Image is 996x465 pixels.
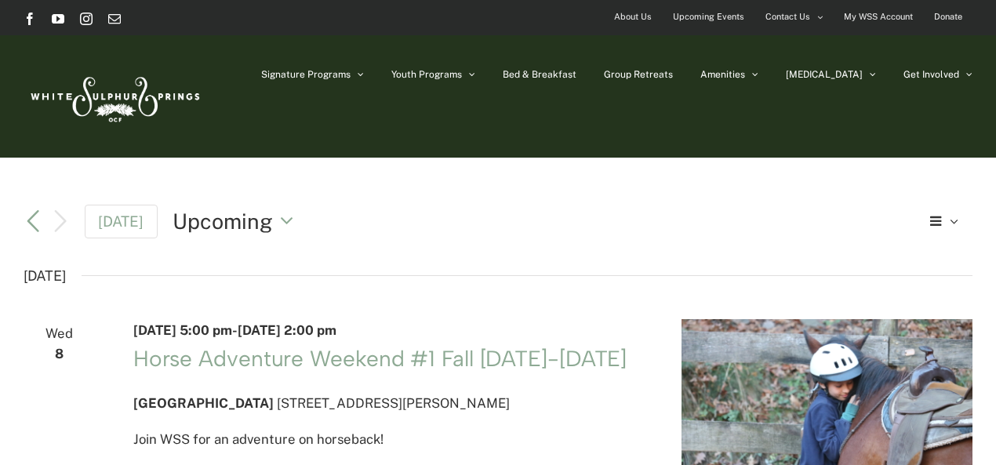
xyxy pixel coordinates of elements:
[133,322,336,338] time: -
[133,322,232,338] span: [DATE] 5:00 pm
[24,13,36,25] a: Facebook
[786,35,876,114] a: [MEDICAL_DATA]
[24,343,96,365] span: 8
[173,206,273,236] span: Upcoming
[24,263,66,289] time: [DATE]
[108,13,121,25] a: Email
[133,345,627,372] a: Horse Adventure Weekend #1 Fall [DATE]-[DATE]
[391,35,475,114] a: Youth Programs
[51,209,70,234] button: Next Events
[277,395,510,411] span: [STREET_ADDRESS][PERSON_NAME]
[238,322,336,338] span: [DATE] 2:00 pm
[80,13,93,25] a: Instagram
[24,322,96,345] span: Wed
[24,212,42,231] a: Previous Events
[844,5,913,28] span: My WSS Account
[604,35,673,114] a: Group Retreats
[503,35,576,114] a: Bed & Breakfast
[261,35,972,114] nav: Main Menu
[786,70,863,79] span: [MEDICAL_DATA]
[903,70,959,79] span: Get Involved
[700,35,758,114] a: Amenities
[391,70,462,79] span: Youth Programs
[133,428,644,451] p: Join WSS for an adventure on horseback!
[52,13,64,25] a: YouTube
[24,60,204,133] img: White Sulphur Springs Logo
[765,5,810,28] span: Contact Us
[261,70,351,79] span: Signature Programs
[673,5,744,28] span: Upcoming Events
[903,35,972,114] a: Get Involved
[700,70,745,79] span: Amenities
[934,5,962,28] span: Donate
[261,35,364,114] a: Signature Programs
[173,206,302,236] button: Upcoming
[85,205,158,238] a: [DATE]
[614,5,652,28] span: About Us
[503,70,576,79] span: Bed & Breakfast
[604,70,673,79] span: Group Retreats
[133,395,274,411] span: [GEOGRAPHIC_DATA]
